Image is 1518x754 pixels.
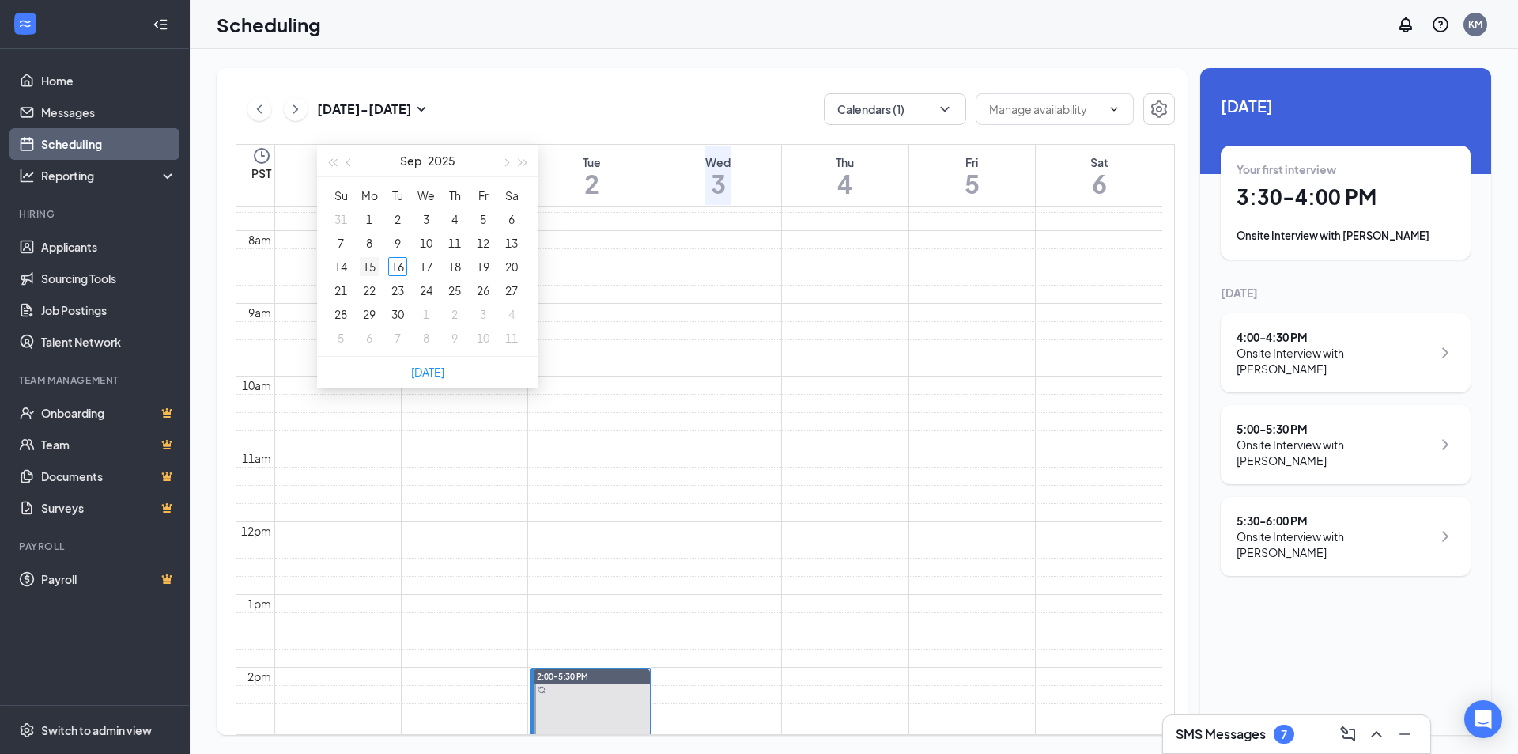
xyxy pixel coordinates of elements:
[833,145,857,206] a: September 4, 2025
[360,210,379,229] div: 1
[1464,700,1502,738] div: Open Intercom Messenger
[469,184,497,207] th: Fr
[1090,170,1108,197] h1: 6
[580,145,604,206] a: September 2, 2025
[440,231,469,255] td: 2025-09-11
[19,207,173,221] div: Hiring
[247,97,271,121] button: ChevronLeft
[388,210,407,229] div: 2
[355,278,383,302] td: 2025-09-22
[705,154,731,170] div: Wed
[1436,527,1455,546] svg: ChevronRight
[417,328,436,347] div: 8
[327,184,355,207] th: Su
[961,145,983,206] a: September 5, 2025
[474,233,493,252] div: 12
[1395,725,1414,744] svg: Minimize
[583,154,601,170] div: Tue
[497,255,526,278] td: 2025-09-20
[469,302,497,326] td: 2025-10-03
[965,170,980,197] h1: 5
[1364,722,1389,747] button: ChevronUp
[497,207,526,231] td: 2025-09-06
[383,184,412,207] th: Tu
[538,686,546,694] svg: Sync
[360,233,379,252] div: 8
[417,305,436,324] div: 1
[288,100,304,119] svg: ChevronRight
[388,233,407,252] div: 9
[428,145,455,176] button: 2025
[327,278,355,302] td: 2025-09-21
[705,170,731,197] h1: 3
[445,328,464,347] div: 9
[19,722,35,738] svg: Settings
[965,154,980,170] div: Fri
[1221,93,1471,118] span: [DATE]
[153,17,168,32] svg: Collapse
[445,281,464,300] div: 25
[469,207,497,231] td: 2025-09-05
[445,233,464,252] div: 11
[383,231,412,255] td: 2025-09-09
[440,184,469,207] th: Th
[1150,100,1169,119] svg: Settings
[1367,725,1386,744] svg: ChevronUp
[41,492,176,524] a: SurveysCrown
[1436,435,1455,454] svg: ChevronRight
[1221,285,1471,301] div: [DATE]
[41,65,176,97] a: Home
[412,326,440,350] td: 2025-10-08
[41,429,176,460] a: TeamCrown
[1237,529,1432,560] div: Onsite Interview with [PERSON_NAME]
[239,449,274,467] div: 11am
[824,93,966,125] button: Calendars (1)ChevronDown
[417,257,436,276] div: 17
[41,722,152,738] div: Switch to admin view
[383,255,412,278] td: 2025-09-16
[41,326,176,358] a: Talent Network
[497,231,526,255] td: 2025-09-13
[412,278,440,302] td: 2025-09-24
[41,294,176,326] a: Job Postings
[239,377,274,394] div: 10am
[469,231,497,255] td: 2025-09-12
[383,302,412,326] td: 2025-09-30
[331,281,350,300] div: 21
[1087,145,1112,206] a: September 6, 2025
[1237,345,1432,377] div: Onsite Interview with [PERSON_NAME]
[355,207,383,231] td: 2025-09-01
[383,207,412,231] td: 2025-09-02
[331,210,350,229] div: 31
[331,233,350,252] div: 7
[388,257,407,276] div: 16
[19,168,35,184] svg: Analysis
[388,305,407,324] div: 30
[497,326,526,350] td: 2025-10-11
[17,16,33,32] svg: WorkstreamLogo
[1143,93,1175,125] a: Settings
[412,255,440,278] td: 2025-09-17
[383,278,412,302] td: 2025-09-23
[388,328,407,347] div: 7
[469,255,497,278] td: 2025-09-19
[355,184,383,207] th: Mo
[327,255,355,278] td: 2025-09-14
[1237,421,1432,437] div: 5:00 - 5:30 PM
[327,207,355,231] td: 2025-08-31
[245,231,274,248] div: 8am
[400,145,421,176] button: Sep
[41,263,176,294] a: Sourcing Tools
[360,281,379,300] div: 22
[1237,161,1455,177] div: Your first interview
[502,257,521,276] div: 20
[327,231,355,255] td: 2025-09-07
[360,305,379,324] div: 29
[41,460,176,492] a: DocumentsCrown
[217,11,321,38] h1: Scheduling
[1339,725,1358,744] svg: ComposeMessage
[702,145,734,206] a: September 3, 2025
[497,278,526,302] td: 2025-09-27
[1392,722,1418,747] button: Minimize
[502,233,521,252] div: 13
